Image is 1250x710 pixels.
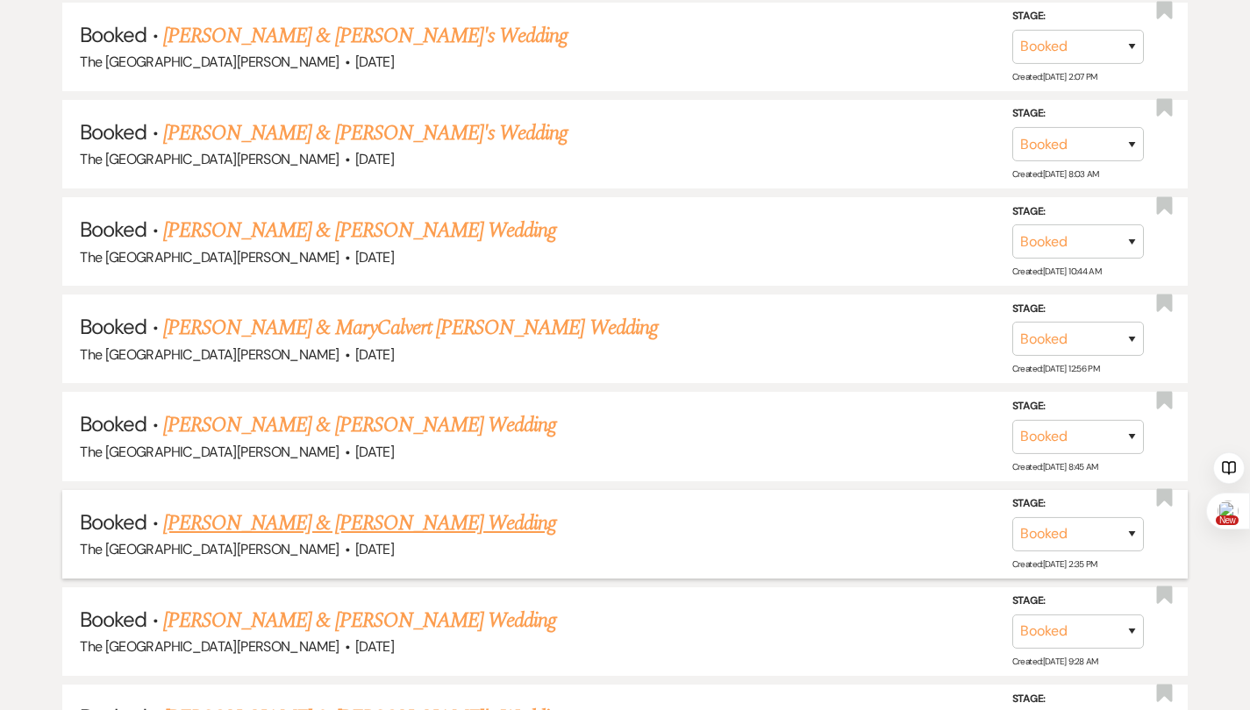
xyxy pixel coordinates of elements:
[163,20,568,52] a: [PERSON_NAME] & [PERSON_NAME]'s Wedding
[1012,689,1144,708] label: Stage:
[163,117,568,149] a: [PERSON_NAME] & [PERSON_NAME]'s Wedding
[355,248,394,266] span: [DATE]
[80,118,146,146] span: Booked
[1012,656,1098,667] span: Created: [DATE] 9:28 AM
[1012,592,1144,611] label: Stage:
[1012,363,1099,374] span: Created: [DATE] 12:56 PM
[355,443,394,461] span: [DATE]
[1012,7,1144,26] label: Stage:
[80,248,339,266] span: The [GEOGRAPHIC_DATA][PERSON_NAME]
[163,215,556,246] a: [PERSON_NAME] & [PERSON_NAME] Wedding
[163,508,556,539] a: [PERSON_NAME] & [PERSON_NAME] Wedding
[80,443,339,461] span: The [GEOGRAPHIC_DATA][PERSON_NAME]
[1012,202,1144,222] label: Stage:
[1012,300,1144,319] label: Stage:
[355,637,394,656] span: [DATE]
[80,637,339,656] span: The [GEOGRAPHIC_DATA][PERSON_NAME]
[1012,104,1144,124] label: Stage:
[80,410,146,437] span: Booked
[80,216,146,243] span: Booked
[163,312,658,344] a: [PERSON_NAME] & MaryCalvert [PERSON_NAME] Wedding
[355,345,394,364] span: [DATE]
[355,150,394,168] span: [DATE]
[80,540,339,558] span: The [GEOGRAPHIC_DATA][PERSON_NAME]
[80,606,146,633] span: Booked
[1012,558,1097,570] span: Created: [DATE] 2:35 PM
[80,345,339,364] span: The [GEOGRAPHIC_DATA][PERSON_NAME]
[1012,266,1101,277] span: Created: [DATE] 10:44 AM
[80,21,146,48] span: Booked
[163,605,556,636] a: [PERSON_NAME] & [PERSON_NAME] Wedding
[80,313,146,340] span: Booked
[355,53,394,71] span: [DATE]
[1012,71,1097,82] span: Created: [DATE] 2:07 PM
[1012,460,1098,472] span: Created: [DATE] 8:45 AM
[355,540,394,558] span: [DATE]
[80,53,339,71] span: The [GEOGRAPHIC_DATA][PERSON_NAME]
[1012,397,1144,416] label: Stage:
[80,150,339,168] span: The [GEOGRAPHIC_DATA][PERSON_NAME]
[1012,168,1099,180] span: Created: [DATE] 8:03 AM
[80,508,146,536] span: Booked
[163,409,556,441] a: [PERSON_NAME] & [PERSON_NAME] Wedding
[1012,494,1144,514] label: Stage:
